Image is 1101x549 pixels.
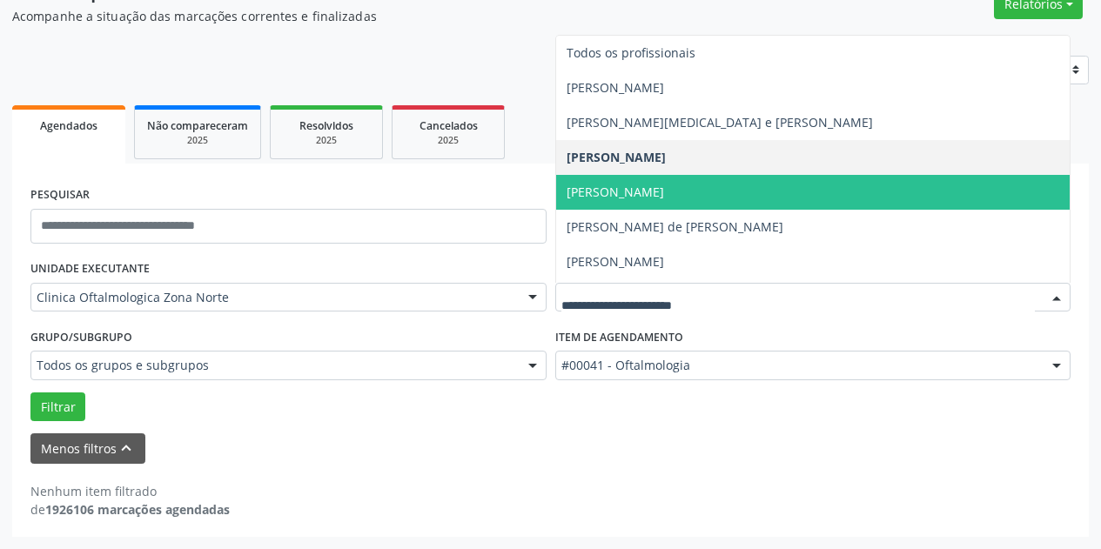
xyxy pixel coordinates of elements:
p: Acompanhe a situação das marcações correntes e finalizadas [12,7,766,25]
div: 2025 [283,134,370,147]
span: #00041 - Oftalmologia [561,357,1036,374]
label: PESQUISAR [30,182,90,209]
span: [PERSON_NAME] [567,149,666,165]
strong: 1926106 marcações agendadas [45,501,230,518]
span: Clinica Oftalmologica Zona Norte [37,289,511,306]
div: 2025 [405,134,492,147]
span: Todos os grupos e subgrupos [37,357,511,374]
span: [PERSON_NAME] [567,79,664,96]
span: [PERSON_NAME] [567,184,664,200]
span: [PERSON_NAME] de [PERSON_NAME] [567,218,783,235]
button: Menos filtroskeyboard_arrow_up [30,433,145,464]
span: Agendados [40,118,97,133]
div: 2025 [147,134,248,147]
label: Item de agendamento [555,324,683,351]
span: [PERSON_NAME] [567,253,664,270]
button: Filtrar [30,392,85,422]
label: Grupo/Subgrupo [30,324,132,351]
i: keyboard_arrow_up [117,439,136,458]
div: de [30,500,230,519]
label: UNIDADE EXECUTANTE [30,256,150,283]
div: Nenhum item filtrado [30,482,230,500]
span: Todos os profissionais [567,44,695,61]
span: [PERSON_NAME][MEDICAL_DATA] e [PERSON_NAME] [567,114,873,131]
span: Resolvidos [299,118,353,133]
span: Não compareceram [147,118,248,133]
span: Cancelados [420,118,478,133]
